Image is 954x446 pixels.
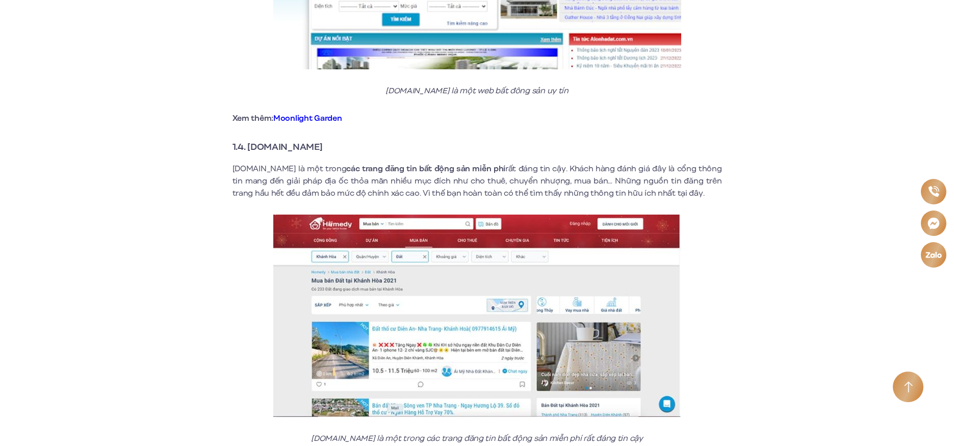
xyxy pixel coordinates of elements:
p: [DOMAIN_NAME] là một trong rất đáng tin cậy. Khách hàng đánh giá đây là cổng thông tin mang đến g... [233,163,722,199]
img: Messenger icon [926,216,940,230]
em: [DOMAIN_NAME] là một trong các trang đăng tin bất động sản miễn phí rất đáng tin cậy [311,433,642,444]
img: Arrow icon [904,381,913,393]
strong: 1.4. [DOMAIN_NAME] [233,140,323,153]
img: Zalo icon [925,250,942,259]
img: Phone icon [927,185,940,197]
img: Homedy.com là một trong các trang đăng tin bất động sản miễn phí rất đáng tin cậy [273,215,681,417]
em: [DOMAIN_NAME] là một web bất đông sản uy tín [385,85,569,96]
strong: Xem thêm: [233,113,342,124]
a: Moonlight Garden [273,113,342,124]
strong: các trang đăng tin bất động sản miễn phí [346,163,505,174]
